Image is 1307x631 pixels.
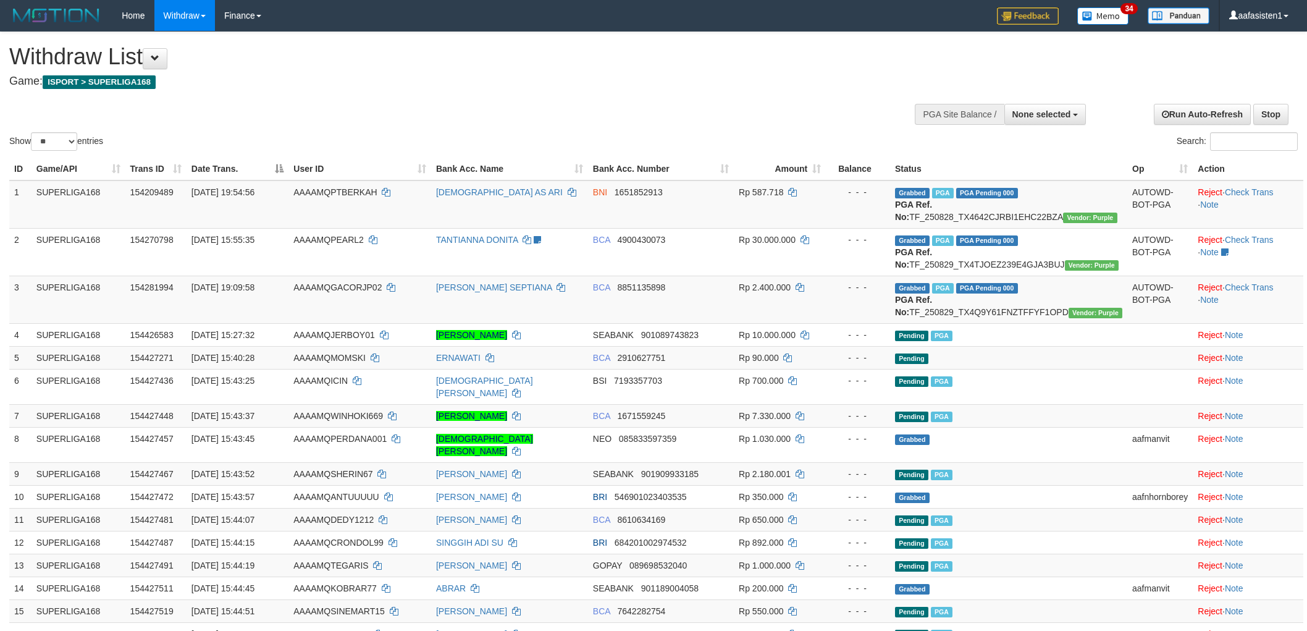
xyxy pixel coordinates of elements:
td: · · [1193,228,1303,276]
span: Copy 8851135898 to clipboard [618,282,666,292]
td: · [1193,462,1303,485]
th: Balance [826,158,890,180]
span: Copy 085833597359 to clipboard [619,434,676,444]
b: PGA Ref. No: [895,247,932,269]
span: 154427467 [130,469,174,479]
span: 154427457 [130,434,174,444]
a: Reject [1198,538,1222,548]
th: Trans ID: activate to sort column ascending [125,158,187,180]
a: ERNAWATI [436,353,481,363]
a: Reject [1198,187,1222,197]
span: Rp 650.000 [739,515,783,525]
span: 154427436 [130,376,174,386]
td: SUPERLIGA168 [32,276,125,323]
td: TF_250829_TX4TJOEZ239E4GJA3BUJ [890,228,1127,276]
span: Rp 30.000.000 [739,235,796,245]
a: Reject [1198,282,1222,292]
span: BNI [593,187,607,197]
span: [DATE] 15:40:28 [191,353,254,363]
a: Reject [1198,411,1222,421]
a: SINGGIH ADI SU [436,538,503,548]
td: SUPERLIGA168 [32,577,125,599]
span: Rp 1.000.000 [739,561,791,570]
span: [DATE] 15:43:45 [191,434,254,444]
span: Copy 4900430073 to clipboard [618,235,666,245]
span: Grabbed [895,283,930,294]
span: Vendor URL: https://trx4.1velocity.biz [1063,213,1117,223]
span: BCA [593,515,610,525]
td: 8 [9,427,32,462]
span: 154270798 [130,235,174,245]
td: SUPERLIGA168 [32,180,125,229]
span: Grabbed [895,584,930,595]
a: Note [1225,583,1243,593]
td: SUPERLIGA168 [32,485,125,508]
span: [DATE] 15:44:45 [191,583,254,593]
a: Reject [1198,434,1222,444]
a: Reject [1198,330,1222,340]
td: AUTOWD-BOT-PGA [1127,180,1193,229]
span: Vendor URL: https://trx4.1velocity.biz [1069,308,1122,318]
a: Note [1225,411,1243,421]
span: Pending [895,561,928,572]
span: AAAAMQDEDY1212 [293,515,374,525]
span: BCA [593,606,610,616]
td: · [1193,577,1303,599]
span: SEABANK [593,330,634,340]
span: SEABANK [593,583,634,593]
td: · [1193,427,1303,462]
span: Grabbed [895,493,930,503]
a: [PERSON_NAME] [436,492,507,502]
td: SUPERLIGA168 [32,508,125,531]
td: SUPERLIGA168 [32,531,125,554]
div: - - - [831,559,885,572]
div: - - - [831,329,885,341]
td: SUPERLIGA168 [32,369,125,404]
span: Copy 1671559245 to clipboard [618,411,666,421]
span: Marked by aafsoycanthlai [931,412,952,422]
img: MOTION_logo.png [9,6,103,25]
div: - - - [831,186,885,198]
a: Note [1200,247,1219,257]
span: 154426583 [130,330,174,340]
a: [DEMOGRAPHIC_DATA] AS ARI [436,187,563,197]
a: Note [1225,376,1243,386]
span: Rp 892.000 [739,538,783,548]
span: AAAAMQJERBOY01 [293,330,375,340]
td: 1 [9,180,32,229]
span: [DATE] 19:54:56 [191,187,254,197]
td: · [1193,404,1303,427]
span: Marked by aafsoycanthlai [931,515,952,526]
span: Rp 200.000 [739,583,783,593]
span: [DATE] 15:44:19 [191,561,254,570]
div: - - - [831,410,885,422]
span: [DATE] 15:43:57 [191,492,254,502]
span: Copy 684201002974532 to clipboard [615,538,687,548]
a: [PERSON_NAME] [436,411,507,421]
span: AAAAMQSHERIN67 [293,469,372,479]
span: 154281994 [130,282,174,292]
td: 10 [9,485,32,508]
div: - - - [831,281,885,294]
span: Pending [895,515,928,526]
span: 154427472 [130,492,174,502]
a: Reject [1198,235,1222,245]
span: Marked by aafounsreynich [931,331,952,341]
span: Rp 350.000 [739,492,783,502]
span: [DATE] 15:44:15 [191,538,254,548]
th: Amount: activate to sort column ascending [734,158,826,180]
h4: Game: [9,75,859,88]
span: AAAAMQICIN [293,376,348,386]
a: TANTIANNA DONITA [436,235,518,245]
span: Copy 546901023403535 to clipboard [615,492,687,502]
span: 154427511 [130,583,174,593]
a: Reject [1198,561,1222,570]
a: [DEMOGRAPHIC_DATA][PERSON_NAME] [436,434,533,456]
span: 154427481 [130,515,174,525]
a: Note [1225,538,1243,548]
span: 154427271 [130,353,174,363]
a: [PERSON_NAME] [436,330,507,340]
img: Feedback.jpg [997,7,1059,25]
a: Check Trans [1225,282,1274,292]
a: Note [1225,606,1243,616]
